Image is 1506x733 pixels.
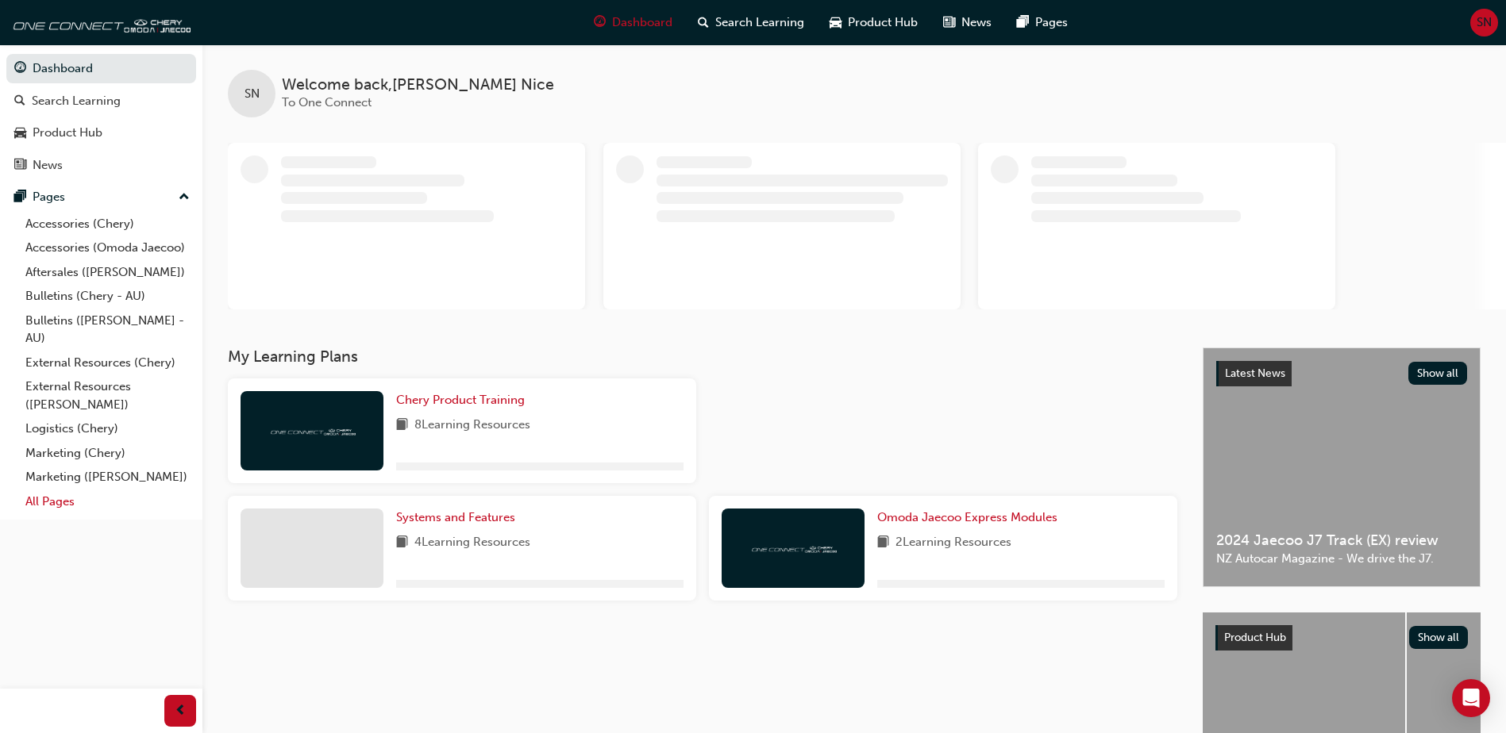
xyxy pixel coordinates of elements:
[14,190,26,205] span: pages-icon
[19,351,196,375] a: External Resources (Chery)
[396,508,522,527] a: Systems and Features
[698,13,709,33] span: search-icon
[32,92,121,110] div: Search Learning
[396,391,531,409] a: Chery Product Training
[930,6,1004,39] a: news-iconNews
[1470,9,1498,36] button: SN
[6,151,196,180] a: News
[33,156,63,175] div: News
[1035,13,1068,32] span: Pages
[1216,361,1467,386] a: Latest NewsShow all
[396,510,515,524] span: Systems and Features
[1004,6,1080,39] a: pages-iconPages
[1216,532,1467,550] span: 2024 Jaecoo J7 Track (EX) review
[896,533,1011,553] span: 2 Learning Resources
[749,540,837,555] img: oneconnect
[19,260,196,285] a: Aftersales ([PERSON_NAME])
[1225,366,1285,380] span: Latest News
[14,126,26,140] span: car-icon
[6,86,196,116] a: Search Learning
[1477,13,1492,32] span: SN
[33,124,102,142] div: Product Hub
[6,182,196,212] button: Pages
[6,118,196,148] a: Product Hub
[14,62,26,76] span: guage-icon
[175,701,187,721] span: prev-icon
[1203,347,1481,587] a: Latest NewsShow all2024 Jaecoo J7 Track (EX) reviewNZ Autocar Magazine - We drive the J7.
[19,284,196,309] a: Bulletins (Chery - AU)
[848,13,918,32] span: Product Hub
[245,85,260,103] span: SN
[6,54,196,83] a: Dashboard
[581,6,685,39] a: guage-iconDashboard
[19,489,196,514] a: All Pages
[1409,626,1469,649] button: Show all
[6,51,196,182] button: DashboardSearch LearningProduct HubNews
[414,416,530,436] span: 8 Learning Resources
[396,416,408,436] span: book-icon
[1224,631,1286,644] span: Product Hub
[19,212,196,236] a: Accessories (Chery)
[8,6,191,38] img: oneconnect
[19,441,196,466] a: Marketing (Chery)
[19,236,196,260] a: Accessories (Omoda Jaecoo)
[268,423,356,438] img: oneconnect
[877,533,889,553] span: book-icon
[19,416,196,441] a: Logistics (Chery)
[961,13,992,32] span: News
[943,13,955,33] span: news-icon
[14,159,26,173] span: news-icon
[817,6,930,39] a: car-iconProduct Hub
[830,13,842,33] span: car-icon
[396,393,525,407] span: Chery Product Training
[877,510,1057,524] span: Omoda Jaecoo Express Modules
[594,13,606,33] span: guage-icon
[33,188,65,206] div: Pages
[14,94,25,109] span: search-icon
[19,465,196,489] a: Marketing ([PERSON_NAME])
[414,533,530,553] span: 4 Learning Resources
[228,347,1177,366] h3: My Learning Plans
[396,533,408,553] span: book-icon
[877,508,1064,527] a: Omoda Jaecoo Express Modules
[19,309,196,351] a: Bulletins ([PERSON_NAME] - AU)
[612,13,672,32] span: Dashboard
[1017,13,1029,33] span: pages-icon
[1215,625,1468,650] a: Product HubShow all
[282,95,372,109] span: To One Connect
[1408,362,1468,385] button: Show all
[179,187,190,208] span: up-icon
[685,6,817,39] a: search-iconSearch Learning
[1216,550,1467,568] span: NZ Autocar Magazine - We drive the J7.
[282,76,554,94] span: Welcome back , [PERSON_NAME] Nice
[19,374,196,416] a: External Resources ([PERSON_NAME])
[715,13,804,32] span: Search Learning
[1452,679,1490,717] div: Open Intercom Messenger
